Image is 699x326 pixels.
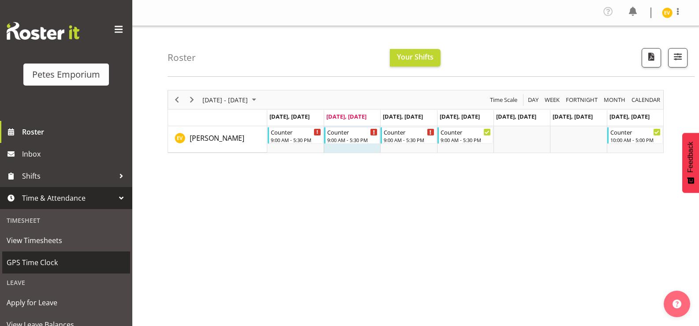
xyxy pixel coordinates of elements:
button: Feedback - Show survey [682,133,699,193]
button: Time Scale [489,94,519,105]
span: Your Shifts [397,52,434,62]
a: View Timesheets [2,229,130,251]
button: Month [630,94,662,105]
div: Counter [384,127,434,136]
span: Time & Attendance [22,191,115,205]
button: Timeline Week [543,94,561,105]
span: Roster [22,125,128,139]
span: [DATE] - [DATE] [202,94,249,105]
span: [DATE], [DATE] [553,112,593,120]
div: Timeline Week of September 9, 2025 [168,90,664,153]
button: Next [186,94,198,105]
span: Week [544,94,561,105]
div: Eva Vailini"s event - Counter Begin From Sunday, September 14, 2025 at 10:00:00 AM GMT+12:00 Ends... [607,127,663,144]
div: Eva Vailini"s event - Counter Begin From Thursday, September 11, 2025 at 9:00:00 AM GMT+12:00 End... [437,127,493,144]
span: [DATE], [DATE] [496,112,536,120]
span: [DATE], [DATE] [440,112,480,120]
span: Fortnight [565,94,598,105]
button: Previous [171,94,183,105]
img: help-xxl-2.png [673,300,681,308]
div: Counter [441,127,491,136]
span: Shifts [22,169,115,183]
table: Timeline Week of September 9, 2025 [267,126,663,153]
span: [DATE], [DATE] [269,112,310,120]
button: Timeline Month [602,94,627,105]
span: Day [527,94,539,105]
div: 10:00 AM - 5:00 PM [610,136,661,143]
td: Eva Vailini resource [168,126,267,153]
div: Counter [327,127,378,136]
img: Rosterit website logo [7,22,79,40]
div: Leave [2,274,130,292]
button: Download a PDF of the roster according to the set date range. [642,48,661,67]
span: calendar [631,94,661,105]
a: GPS Time Clock [2,251,130,274]
div: 9:00 AM - 5:30 PM [271,136,321,143]
span: Time Scale [489,94,518,105]
div: Eva Vailini"s event - Counter Begin From Monday, September 8, 2025 at 9:00:00 AM GMT+12:00 Ends A... [268,127,323,144]
div: Eva Vailini"s event - Counter Begin From Tuesday, September 9, 2025 at 9:00:00 AM GMT+12:00 Ends ... [324,127,380,144]
span: [DATE], [DATE] [609,112,650,120]
button: Filter Shifts [668,48,688,67]
h4: Roster [168,52,196,63]
div: 9:00 AM - 5:30 PM [327,136,378,143]
a: [PERSON_NAME] [190,133,244,143]
span: [DATE], [DATE] [326,112,366,120]
div: 9:00 AM - 5:30 PM [384,136,434,143]
span: View Timesheets [7,234,126,247]
div: Previous [169,90,184,109]
img: eva-vailini10223.jpg [662,7,673,18]
div: Eva Vailini"s event - Counter Begin From Wednesday, September 10, 2025 at 9:00:00 AM GMT+12:00 En... [381,127,436,144]
span: GPS Time Clock [7,256,126,269]
div: 9:00 AM - 5:30 PM [441,136,491,143]
span: Month [603,94,626,105]
div: Counter [610,127,661,136]
span: [DATE], [DATE] [383,112,423,120]
div: Next [184,90,199,109]
span: Feedback [687,142,695,172]
button: Fortnight [564,94,599,105]
div: Counter [271,127,321,136]
span: Apply for Leave [7,296,126,309]
span: Inbox [22,147,128,161]
button: Your Shifts [390,49,441,67]
div: Timesheet [2,211,130,229]
button: September 08 - 14, 2025 [201,94,260,105]
div: Petes Emporium [32,68,100,81]
a: Apply for Leave [2,292,130,314]
button: Timeline Day [527,94,540,105]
